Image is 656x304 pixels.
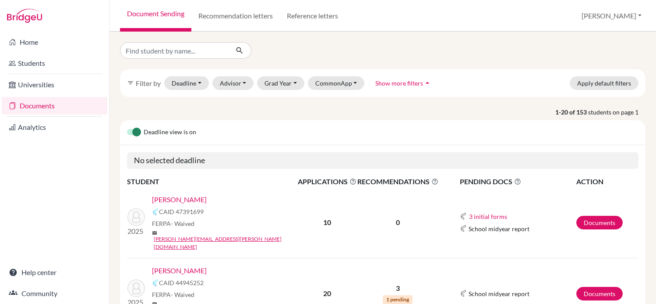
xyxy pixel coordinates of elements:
[323,289,331,297] b: 20
[127,279,145,297] img: Kriger, Michel
[460,225,467,232] img: Common App logo
[357,217,438,228] p: 0
[127,226,145,236] p: 2025
[460,290,467,297] img: Common App logo
[120,42,229,59] input: Find student by name...
[171,220,194,227] span: - Waived
[2,97,107,114] a: Documents
[323,218,331,226] b: 10
[127,208,145,226] img: Cattan, Benjamin
[154,235,303,251] a: [PERSON_NAME][EMAIL_ADDRESS][PERSON_NAME][DOMAIN_NAME]
[144,127,196,138] span: Deadline view is on
[460,176,575,187] span: PENDING DOCS
[570,76,638,90] button: Apply default filters
[152,265,207,276] a: [PERSON_NAME]
[460,213,467,220] img: Common App logo
[127,79,134,86] i: filter_list
[257,76,304,90] button: Grad Year
[2,33,107,51] a: Home
[555,107,588,117] strong: 1-20 of 153
[136,79,161,87] span: Filter by
[383,295,413,304] span: 1 pending
[469,224,529,233] span: School midyear report
[152,208,159,215] img: Common App logo
[357,283,438,293] p: 3
[7,9,42,23] img: Bridge-U
[152,194,207,205] a: [PERSON_NAME]
[171,291,194,298] span: - Waived
[152,230,157,236] span: mail
[2,264,107,281] a: Help center
[576,216,623,229] a: Documents
[159,278,204,287] span: CAID 44945252
[212,76,254,90] button: Advisor
[152,290,194,299] span: FERPA
[368,76,439,90] button: Show more filtersarrow_drop_up
[578,7,645,24] button: [PERSON_NAME]
[588,107,645,117] span: students on page 1
[159,207,204,216] span: CAID 47391699
[2,76,107,93] a: Universities
[298,176,356,187] span: APPLICATIONS
[308,76,365,90] button: CommonApp
[2,118,107,136] a: Analytics
[152,279,159,286] img: Common App logo
[152,219,194,228] span: FERPA
[576,287,623,300] a: Documents
[127,176,297,187] th: STUDENT
[423,79,432,87] i: arrow_drop_up
[469,289,529,298] span: School midyear report
[127,152,638,169] h5: No selected deadline
[469,211,508,222] button: 3 initial forms
[2,54,107,72] a: Students
[2,285,107,302] a: Community
[357,176,438,187] span: RECOMMENDATIONS
[576,176,638,187] th: ACTION
[375,79,423,87] span: Show more filters
[164,76,209,90] button: Deadline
